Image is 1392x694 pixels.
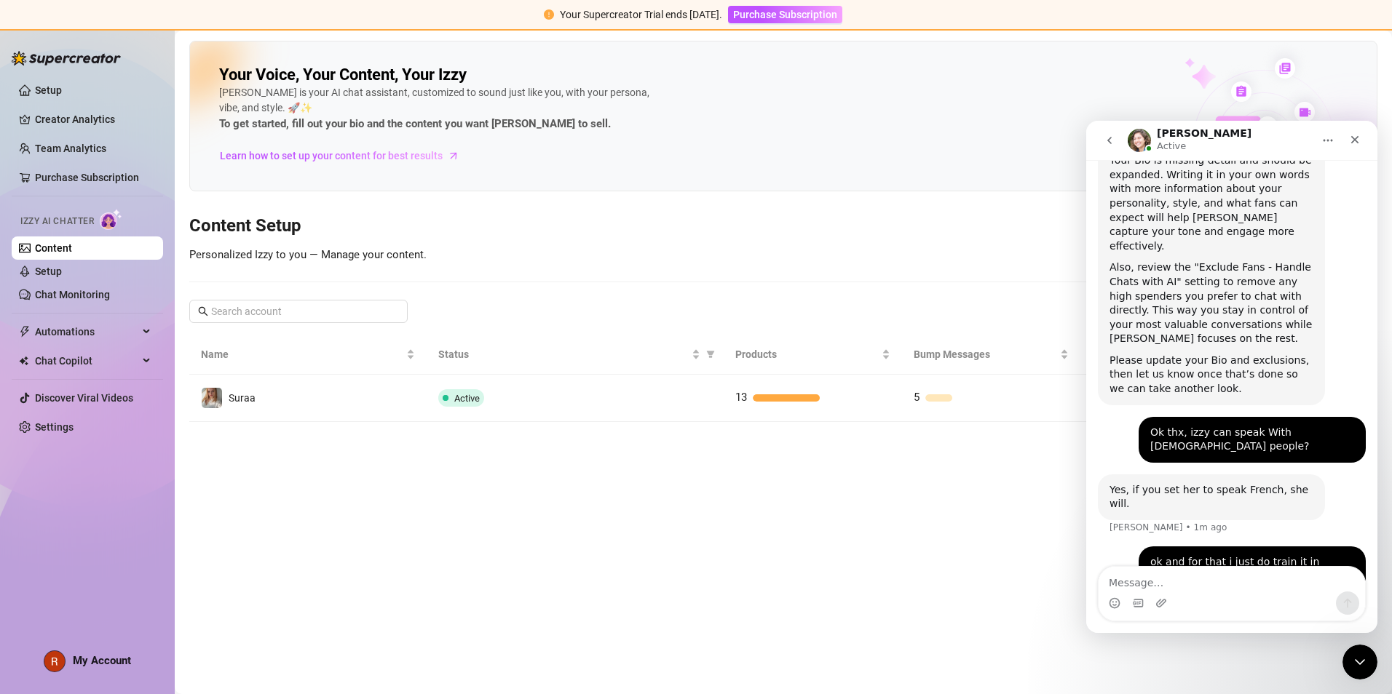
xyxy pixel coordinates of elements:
[735,391,747,404] span: 13
[12,354,280,426] div: Ella says…
[211,303,387,319] input: Search account
[35,289,110,300] a: Chat Monitoring
[23,402,141,411] div: [PERSON_NAME] • 1m ago
[35,421,74,433] a: Settings
[19,326,31,338] span: thunderbolt
[454,393,480,404] span: Active
[35,143,106,154] a: Team Analytics
[219,65,467,85] h2: Your Voice, Your Content, Your Izzy
[703,343,718,365] span: filter
[544,9,554,20] span: exclamation-circle
[73,654,131,667] span: My Account
[446,148,461,163] span: arrow-right
[438,346,689,362] span: Status
[35,84,62,96] a: Setup
[189,215,1377,238] h3: Content Setup
[219,117,611,130] strong: To get started, fill out your bio and the content you want [PERSON_NAME] to sell.
[44,651,65,671] img: ACg8ocKq5zOTtnwjnoil3S4nZVQY-mXbbQgoo1yICVq1hgkZuc7JsA=s96-c
[250,471,273,494] button: Send a message…
[23,33,227,132] div: Your Bio is missing detail and should be expanded. Writing it in your own words with more informa...
[12,446,279,471] textarea: Message…
[1151,42,1377,191] img: ai-chatter-content-library-cLFOSyPT.png
[69,476,81,488] button: Upload attachment
[219,144,470,167] a: Learn how to set up your content for best results
[23,362,227,391] div: Yes, if you set her to speak French, she will.
[35,172,139,183] a: Purchase Subscription
[733,9,837,20] span: Purchase Subscription
[201,346,403,362] span: Name
[560,9,722,20] span: Your Supercreator Trial ends [DATE].
[12,51,121,65] img: logo-BBDzfeDw.svg
[35,242,72,254] a: Content
[202,388,222,408] img: Suraa
[52,296,280,342] div: Ok thx, izzy can speak With [DEMOGRAPHIC_DATA] people?
[1342,645,1377,679] iframe: Intercom live chat
[728,6,842,23] button: Purchase Subscription
[914,346,1057,362] span: Bump Messages
[229,392,256,404] span: Suraa
[1080,335,1259,375] th: Bio
[35,392,133,404] a: Discover Viral Videos
[46,476,58,488] button: Gif picker
[198,306,208,316] span: search
[23,233,227,276] div: Please update your Bio and exclusions, then let us know once that’s done so we can take another l...
[64,305,268,333] div: Ok thx, izzy can speak With [DEMOGRAPHIC_DATA] people?
[35,349,138,372] span: Chat Copilot
[100,209,122,230] img: AI Chatter
[724,335,902,375] th: Products
[19,356,28,366] img: Chat Copilot
[220,148,443,164] span: Learn how to set up your content for best results
[189,248,427,261] span: Personalized Izzy to you — Manage your content.
[706,350,715,359] span: filter
[12,426,280,489] div: Rouki says…
[728,9,842,20] a: Purchase Subscription
[914,391,920,404] span: 5
[35,266,62,277] a: Setup
[735,346,879,362] span: Products
[23,140,227,226] div: Also, review the "Exclude Fans - Handle Chats with AI" setting to remove any high spenders you pr...
[189,335,427,375] th: Name
[12,296,280,354] div: Rouki says…
[219,85,656,133] div: [PERSON_NAME] is your AI chat assistant, customized to sound just like you, with your persona, vi...
[35,108,151,131] a: Creator Analytics
[902,335,1080,375] th: Bump Messages
[64,434,268,463] div: ok and for that i just do train it in french?
[427,335,724,375] th: Status
[20,215,94,228] span: Izzy AI Chatter
[12,354,239,399] div: Yes, if you set her to speak French, she will.[PERSON_NAME] • 1m ago
[35,320,138,343] span: Automations
[23,476,34,488] button: Emoji picker
[1086,121,1377,633] iframe: Intercom live chat
[52,426,280,471] div: ok and for that i just do train it in french?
